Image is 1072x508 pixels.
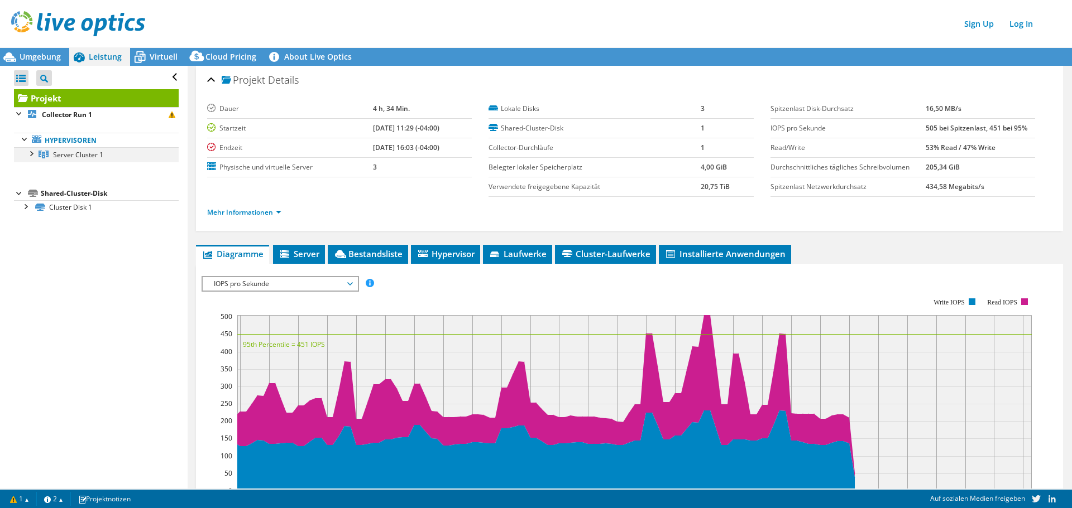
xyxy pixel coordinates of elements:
label: Lokale Disks [489,103,701,114]
span: Installierte Anwendungen [664,248,786,259]
b: [DATE] 16:03 (-04:00) [373,143,439,152]
a: Server Cluster 1 [14,147,179,162]
b: 434,58 Megabits/s [926,182,984,191]
span: IOPS pro Sekunde [208,277,352,291]
text: 200 [221,416,232,425]
span: Hypervisor [417,248,475,259]
span: Auf sozialen Medien freigeben [930,494,1025,503]
img: live_optics_svg.svg [11,11,145,36]
span: Umgebung [20,51,61,62]
label: Belegter lokaler Speicherplatz [489,162,701,173]
label: Startzeit [207,123,373,134]
div: Shared-Cluster-Disk [41,187,179,200]
label: Durchschnittliches tägliches Schreibvolumen [770,162,926,173]
b: 1 [701,123,705,133]
a: Log In [1004,16,1038,32]
b: 20,75 TiB [701,182,730,191]
span: Details [268,73,299,86]
a: Cluster Disk 1 [14,200,179,215]
span: Virtuell [150,51,178,62]
text: Read IOPS [987,298,1017,306]
a: About Live Optics [265,48,360,66]
b: 1 [701,143,705,152]
span: Server Cluster 1 [53,150,103,159]
b: 3 [701,104,705,113]
label: Dauer [207,103,373,114]
label: Physische und virtuelle Server [207,162,373,173]
text: Write IOPS [934,298,965,306]
label: Read/Write [770,142,926,153]
text: 450 [221,329,232,338]
span: Cluster-Laufwerke [561,248,650,259]
span: Leistung [89,51,122,62]
text: 150 [221,433,232,443]
a: Collector Run 1 [14,107,179,122]
label: Spitzenlast Netzwerkdurchsatz [770,181,926,192]
text: 95th Percentile = 451 IOPS [243,340,325,349]
a: Projektnotizen [70,492,138,506]
b: Collector Run 1 [42,110,92,119]
text: 350 [221,364,232,374]
a: Projekt [14,89,179,107]
label: Collector-Durchläufe [489,142,701,153]
b: 4 h, 34 Min. [373,104,410,113]
span: Projekt [222,75,265,86]
text: 50 [224,468,232,478]
b: 3 [373,162,377,172]
a: 1 [2,492,37,506]
b: 205,34 GiB [926,162,960,172]
b: 53% Read / 47% Write [926,143,996,152]
a: Mehr Informationen [207,207,281,217]
a: Hypervisoren [14,133,179,147]
a: Sign Up [959,16,999,32]
label: IOPS pro Sekunde [770,123,926,134]
label: Spitzenlast Disk-Durchsatz [770,103,926,114]
text: 250 [221,399,232,408]
text: 0 [228,486,232,495]
span: Laufwerke [489,248,547,259]
label: Endzeit [207,142,373,153]
text: 400 [221,347,232,356]
b: [DATE] 11:29 (-04:00) [373,123,439,133]
b: 16,50 MB/s [926,104,961,113]
span: Bestandsliste [333,248,403,259]
b: 4,00 GiB [701,162,727,172]
text: 500 [221,312,232,321]
label: Shared-Cluster-Disk [489,123,701,134]
span: Diagramme [202,248,264,259]
b: 505 bei Spitzenlast, 451 bei 95% [926,123,1027,133]
a: 2 [36,492,71,506]
label: Verwendete freigegebene Kapazität [489,181,701,192]
text: 100 [221,451,232,461]
span: Cloud Pricing [205,51,256,62]
span: Server [279,248,319,259]
text: 300 [221,381,232,391]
